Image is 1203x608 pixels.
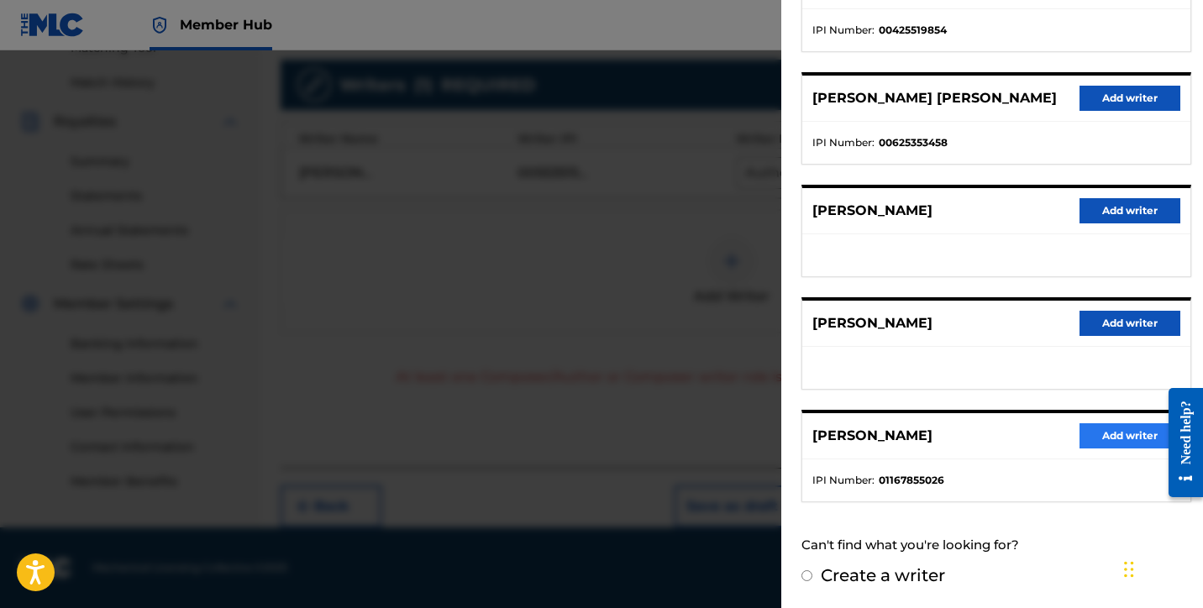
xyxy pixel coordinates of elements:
label: Create a writer [821,565,945,585]
strong: 00625353458 [879,135,948,150]
strong: 01167855026 [879,473,944,488]
button: Add writer [1080,311,1180,336]
span: IPI Number : [812,135,875,150]
button: Add writer [1080,86,1180,111]
img: Top Rightsholder [150,15,170,35]
p: [PERSON_NAME] [PERSON_NAME] [812,88,1057,108]
p: [PERSON_NAME] [812,426,932,446]
button: Add writer [1080,423,1180,448]
iframe: Resource Center [1156,371,1203,515]
div: Can't find what you're looking for? [801,527,1191,563]
span: IPI Number : [812,473,875,488]
img: MLC Logo [20,13,85,37]
p: [PERSON_NAME] [812,201,932,221]
div: Drag [1124,544,1134,595]
p: [PERSON_NAME] [812,313,932,333]
button: Add writer [1080,198,1180,223]
span: Member Hub [180,15,272,34]
iframe: Chat Widget [1119,527,1203,608]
